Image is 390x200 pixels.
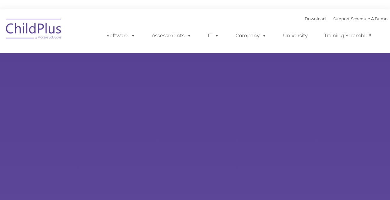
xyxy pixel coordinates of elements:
a: Assessments [146,30,198,42]
a: Schedule A Demo [351,16,388,21]
font: | [305,16,388,21]
a: Training Scramble!! [318,30,377,42]
a: Support [333,16,350,21]
a: IT [202,30,225,42]
a: University [277,30,314,42]
a: Download [305,16,326,21]
a: Company [229,30,273,42]
a: Software [100,30,141,42]
img: ChildPlus by Procare Solutions [3,14,65,45]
